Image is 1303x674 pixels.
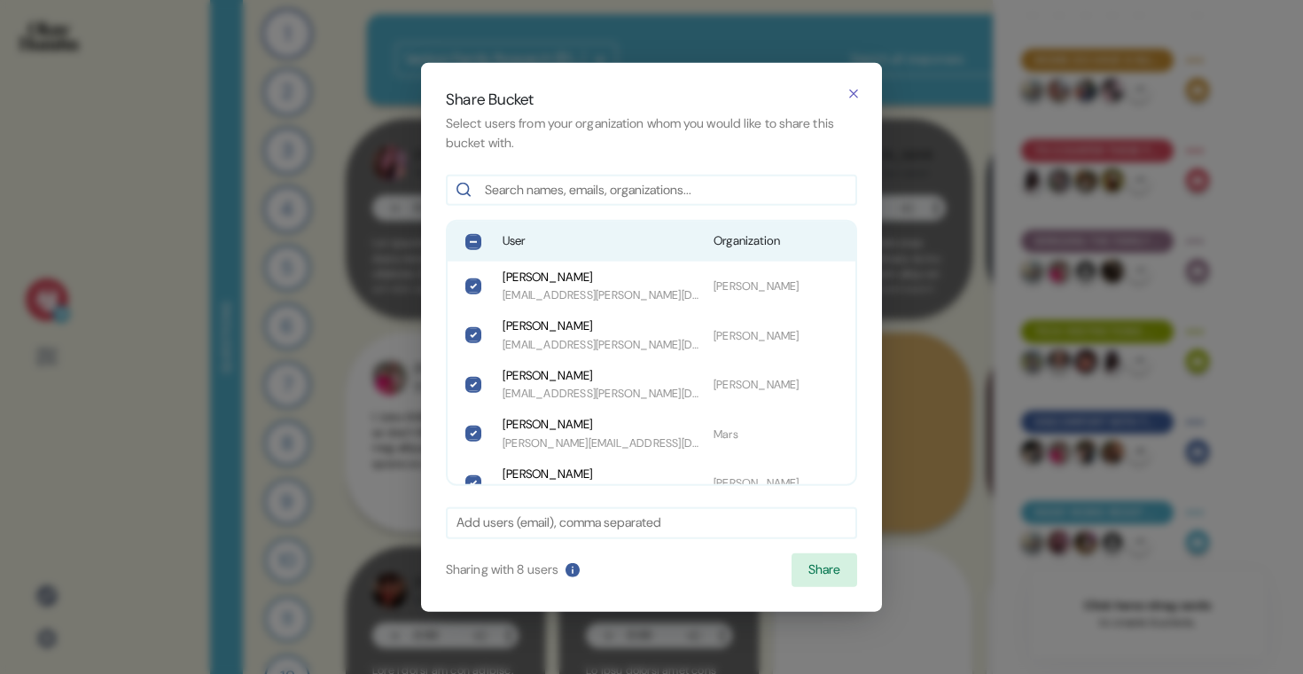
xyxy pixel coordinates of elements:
[503,483,699,500] span: [PERSON_NAME][EMAIL_ADDRESS][DOMAIN_NAME]
[456,513,847,533] input: Add users (email), comma separated
[503,232,699,250] span: User
[714,278,845,294] span: [PERSON_NAME]
[792,553,857,587] button: Share
[503,335,699,352] span: [EMAIL_ADDRESS][PERSON_NAME][DOMAIN_NAME]
[446,88,857,111] h2: Share Bucket
[714,232,845,250] span: Organization
[503,385,699,402] span: [EMAIL_ADDRESS][PERSON_NAME][DOMAIN_NAME]
[503,435,699,451] span: [PERSON_NAME][EMAIL_ADDRESS][DOMAIN_NAME]
[714,376,845,393] span: [PERSON_NAME]
[714,425,845,442] span: Mars
[503,416,699,434] span: [PERSON_NAME]
[503,286,699,303] span: [EMAIL_ADDRESS][PERSON_NAME][DOMAIN_NAME]
[714,474,845,491] span: [PERSON_NAME]
[446,560,558,580] p: Sharing with 8 user s
[503,466,699,483] span: [PERSON_NAME]
[714,326,845,343] span: [PERSON_NAME]
[503,317,699,335] span: [PERSON_NAME]
[485,180,847,200] input: Search names, emails, organizations...
[503,367,699,385] span: [PERSON_NAME]
[503,268,699,286] span: [PERSON_NAME]
[446,114,857,153] p: Select users from your organization whom you would like to share this bucket with.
